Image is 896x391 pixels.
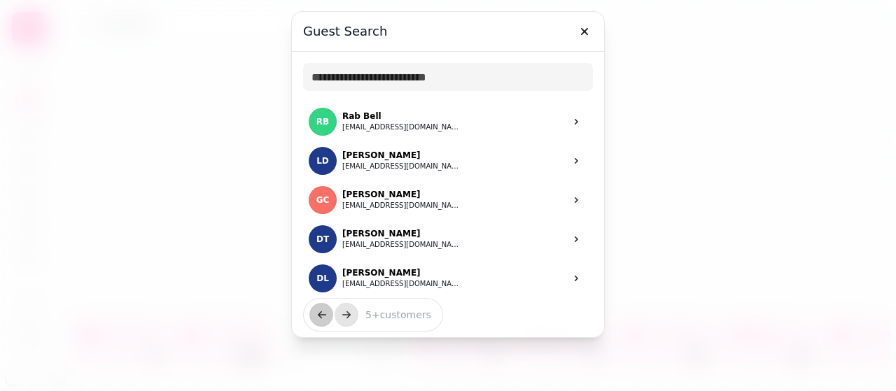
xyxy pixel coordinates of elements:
button: [EMAIL_ADDRESS][DOMAIN_NAME] [342,122,461,133]
p: [PERSON_NAME] [342,228,461,239]
a: D LDL[PERSON_NAME][EMAIL_ADDRESS][DOMAIN_NAME] [303,259,593,298]
a: G CGC[PERSON_NAME][EMAIL_ADDRESS][DOMAIN_NAME] [303,180,593,220]
button: next [335,303,358,327]
button: [EMAIL_ADDRESS][DOMAIN_NAME] [342,161,461,172]
span: DL [316,273,329,283]
button: [EMAIL_ADDRESS][DOMAIN_NAME] [342,200,461,211]
a: L DLD[PERSON_NAME][EMAIL_ADDRESS][DOMAIN_NAME] [303,141,593,180]
a: D TDT[PERSON_NAME][EMAIL_ADDRESS][DOMAIN_NAME] [303,220,593,259]
button: [EMAIL_ADDRESS][DOMAIN_NAME] [342,239,461,250]
a: R BRBRab Bell[EMAIL_ADDRESS][DOMAIN_NAME] [303,102,593,141]
p: [PERSON_NAME] [342,189,461,200]
p: 5 + customers [354,308,431,322]
p: Rab Bell [342,111,461,122]
span: DT [316,234,329,244]
h3: Guest Search [303,23,593,40]
button: back [309,303,333,327]
span: RB [316,117,329,127]
p: [PERSON_NAME] [342,150,461,161]
p: [PERSON_NAME] [342,267,461,278]
span: LD [316,156,329,166]
button: [EMAIL_ADDRESS][DOMAIN_NAME] [342,278,461,290]
span: GC [316,195,330,205]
